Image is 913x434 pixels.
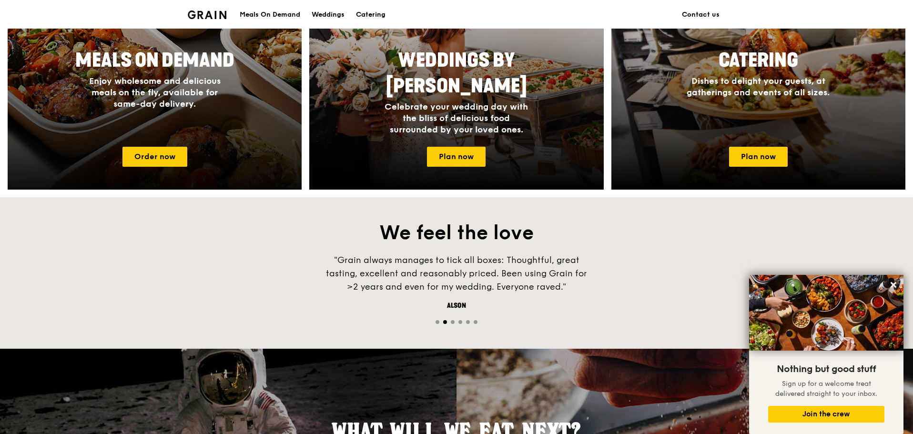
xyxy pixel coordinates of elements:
[719,49,798,72] span: Catering
[676,0,725,29] a: Contact us
[474,320,477,324] span: Go to slide 6
[312,0,345,29] div: Weddings
[886,277,901,293] button: Close
[188,10,226,19] img: Grain
[458,320,462,324] span: Go to slide 4
[749,275,903,351] img: DSC07876-Edit02-Large.jpeg
[240,0,300,29] div: Meals On Demand
[451,320,455,324] span: Go to slide 3
[386,49,527,98] span: Weddings by [PERSON_NAME]
[427,147,486,167] a: Plan now
[775,380,877,398] span: Sign up for a welcome treat delivered straight to your inbox.
[777,363,876,375] span: Nothing but good stuff
[75,49,234,72] span: Meals On Demand
[687,76,830,98] span: Dishes to delight your guests, at gatherings and events of all sizes.
[350,0,391,29] a: Catering
[466,320,470,324] span: Go to slide 5
[122,147,187,167] a: Order now
[314,301,599,311] div: Alson
[356,0,385,29] div: Catering
[436,320,439,324] span: Go to slide 1
[443,320,447,324] span: Go to slide 2
[89,76,221,109] span: Enjoy wholesome and delicious meals on the fly, available for same-day delivery.
[768,406,884,423] button: Join the crew
[306,0,350,29] a: Weddings
[314,253,599,293] div: "Grain always manages to tick all boxes: Thoughtful, great tasting, excellent and reasonably pric...
[385,101,528,135] span: Celebrate your wedding day with the bliss of delicious food surrounded by your loved ones.
[729,147,788,167] a: Plan now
